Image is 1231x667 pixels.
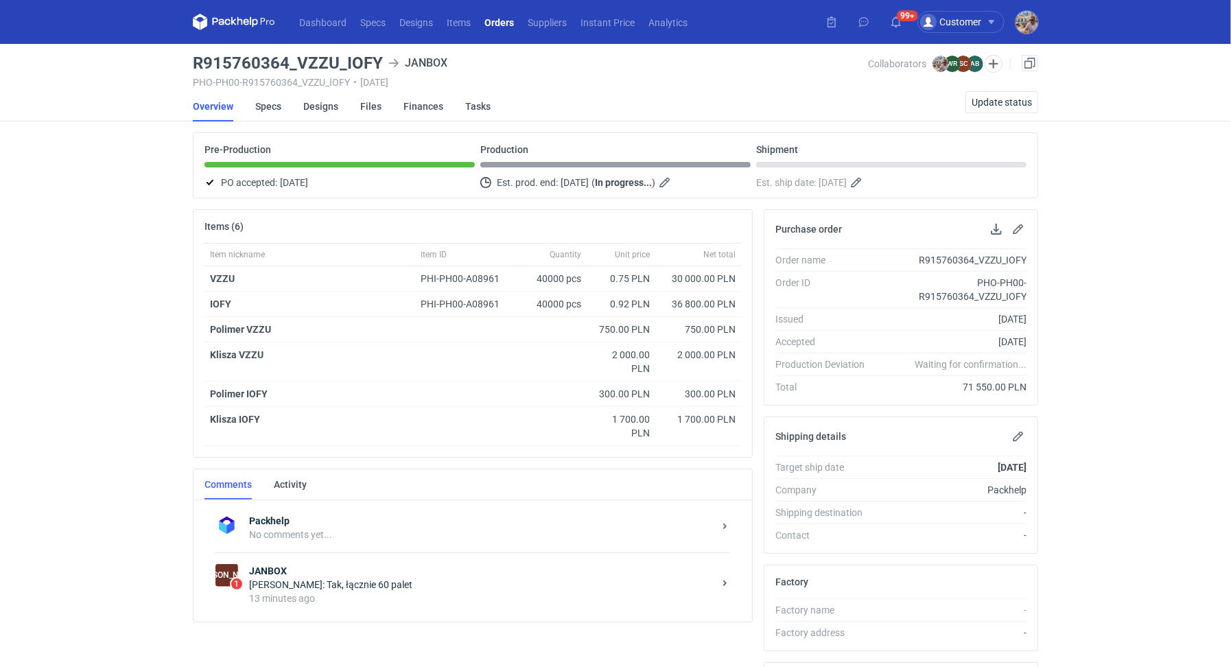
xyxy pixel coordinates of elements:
[955,56,972,72] figcaption: SC
[592,272,650,285] div: 0.75 PLN
[876,276,1027,303] div: PHO-PH00-R915760364_VZZU_IOFY
[204,144,271,155] p: Pre-Production
[421,297,513,311] div: PHI-PH00-A08961
[775,506,876,519] div: Shipping destination
[876,380,1027,394] div: 71 550.00 PLN
[876,483,1027,497] div: Packhelp
[249,592,714,605] div: 13 minutes ago
[215,564,238,587] figcaption: [PERSON_NAME]
[661,387,736,401] div: 300.00 PLN
[988,221,1005,237] button: Download PO
[478,14,521,30] a: Orders
[920,14,981,30] div: Customer
[703,249,736,260] span: Net total
[756,144,798,155] p: Shipment
[403,91,443,121] a: Finances
[775,253,876,267] div: Order name
[998,462,1027,473] strong: [DATE]
[775,460,876,474] div: Target ship date
[933,56,949,72] img: Michał Palasek
[849,174,866,191] button: Edit estimated shipping date
[480,144,528,155] p: Production
[210,324,271,335] strong: Polimer VZZU
[421,272,513,285] div: PHI-PH00-A08961
[215,564,238,587] div: JANBOX
[303,91,338,121] a: Designs
[876,253,1027,267] div: R915760364_VZZU_IOFY
[550,249,581,260] span: Quantity
[193,55,383,71] h3: R915760364_VZZU_IOFY
[440,14,478,30] a: Items
[480,174,751,191] div: Est. prod. end:
[592,387,650,401] div: 300.00 PLN
[869,58,927,69] span: Collaborators
[592,412,650,440] div: 1 700.00 PLN
[1016,11,1038,34] img: Michał Palasek
[231,578,242,589] span: 1
[518,292,587,317] div: 40000 pcs
[642,14,694,30] a: Analytics
[775,276,876,303] div: Order ID
[775,335,876,349] div: Accepted
[658,174,675,191] button: Edit estimated production end date
[465,91,491,121] a: Tasks
[574,14,642,30] a: Instant Price
[661,412,736,426] div: 1 700.00 PLN
[210,388,268,399] strong: Polimer IOFY
[210,249,265,260] span: Item nickname
[215,514,238,537] img: Packhelp
[193,91,233,121] a: Overview
[561,174,589,191] span: [DATE]
[193,14,275,30] svg: Packhelp Pro
[204,174,475,191] div: PO accepted:
[518,266,587,292] div: 40000 pcs
[917,11,1016,33] button: Customer
[353,14,392,30] a: Specs
[775,576,808,587] h2: Factory
[280,174,308,191] span: [DATE]
[967,56,983,72] figcaption: AB
[249,578,714,592] div: [PERSON_NAME]: Tak, łącznie 60 palet
[775,380,876,394] div: Total
[876,335,1027,349] div: [DATE]
[661,323,736,336] div: 750.00 PLN
[592,348,650,375] div: 2 000.00 PLN
[915,358,1027,371] em: Waiting for confirmation...
[876,528,1027,542] div: -
[210,273,235,284] strong: VZZU
[819,174,847,191] span: [DATE]
[210,414,260,425] strong: Klisza IOFY
[775,358,876,371] div: Production Deviation
[591,177,595,188] em: (
[876,506,1027,519] div: -
[1022,55,1038,71] a: Duplicate
[775,431,846,442] h2: Shipping details
[392,14,440,30] a: Designs
[204,221,244,232] h2: Items (6)
[210,299,231,309] a: IOFY
[876,603,1027,617] div: -
[775,603,876,617] div: Factory name
[775,528,876,542] div: Contact
[775,626,876,640] div: Factory address
[972,97,1032,107] span: Update status
[876,626,1027,640] div: -
[249,564,714,578] strong: JANBOX
[592,323,650,336] div: 750.00 PLN
[652,177,655,188] em: )
[885,11,907,33] button: 99+
[274,469,307,500] a: Activity
[661,272,736,285] div: 30 000.00 PLN
[292,14,353,30] a: Dashboard
[615,249,650,260] span: Unit price
[775,483,876,497] div: Company
[876,312,1027,326] div: [DATE]
[661,297,736,311] div: 36 800.00 PLN
[255,91,281,121] a: Specs
[775,312,876,326] div: Issued
[249,528,714,541] div: No comments yet...
[985,55,1003,73] button: Edit collaborators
